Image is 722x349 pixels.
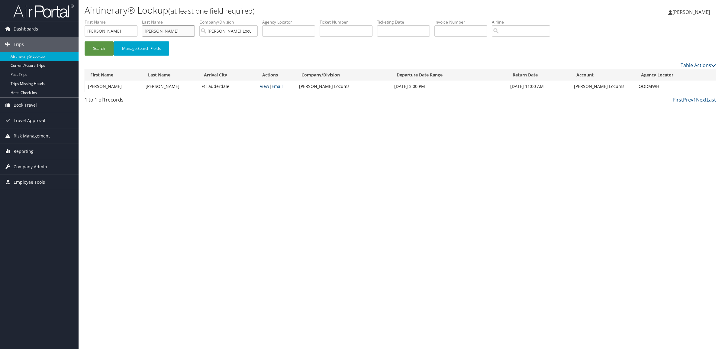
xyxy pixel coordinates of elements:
[143,81,198,92] td: [PERSON_NAME]
[434,19,492,25] label: Invoice Number
[85,19,142,25] label: First Name
[571,69,636,81] th: Account: activate to sort column ascending
[636,69,716,81] th: Agency Locator: activate to sort column ascending
[696,96,707,103] a: Next
[14,37,24,52] span: Trips
[103,96,106,103] span: 1
[391,81,507,92] td: [DATE] 3:00 PM
[85,4,505,17] h1: Airtinerary® Lookup
[198,69,257,81] th: Arrival City: activate to sort column ascending
[377,19,434,25] label: Ticketing Date
[683,96,693,103] a: Prev
[636,81,716,92] td: QODMWH
[391,69,507,81] th: Departure Date Range: activate to sort column ascending
[14,98,37,113] span: Book Travel
[507,81,571,92] td: [DATE] 11:00 AM
[693,96,696,103] a: 1
[257,81,296,92] td: |
[296,81,392,92] td: [PERSON_NAME] Locums
[707,96,716,103] a: Last
[85,41,114,56] button: Search
[198,81,257,92] td: Ft Lauderdale
[571,81,636,92] td: [PERSON_NAME] Locums
[492,19,555,25] label: Airline
[14,144,34,159] span: Reporting
[260,83,269,89] a: View
[296,69,392,81] th: Company/Division
[257,69,296,81] th: Actions
[673,96,683,103] a: First
[85,96,236,106] div: 1 to 1 of records
[85,81,143,92] td: [PERSON_NAME]
[272,83,283,89] a: Email
[85,69,143,81] th: First Name: activate to sort column ascending
[668,3,716,21] a: [PERSON_NAME]
[14,113,45,128] span: Travel Approval
[681,62,716,69] a: Table Actions
[320,19,377,25] label: Ticket Number
[114,41,169,56] button: Manage Search Fields
[14,175,45,190] span: Employee Tools
[14,128,50,144] span: Risk Management
[262,19,320,25] label: Agency Locator
[13,4,74,18] img: airportal-logo.png
[168,6,255,16] small: (at least one field required)
[672,9,710,15] span: [PERSON_NAME]
[143,69,198,81] th: Last Name: activate to sort column ascending
[199,19,262,25] label: Company/Division
[14,159,47,174] span: Company Admin
[142,19,199,25] label: Last Name
[507,69,571,81] th: Return Date: activate to sort column ascending
[14,21,38,37] span: Dashboards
